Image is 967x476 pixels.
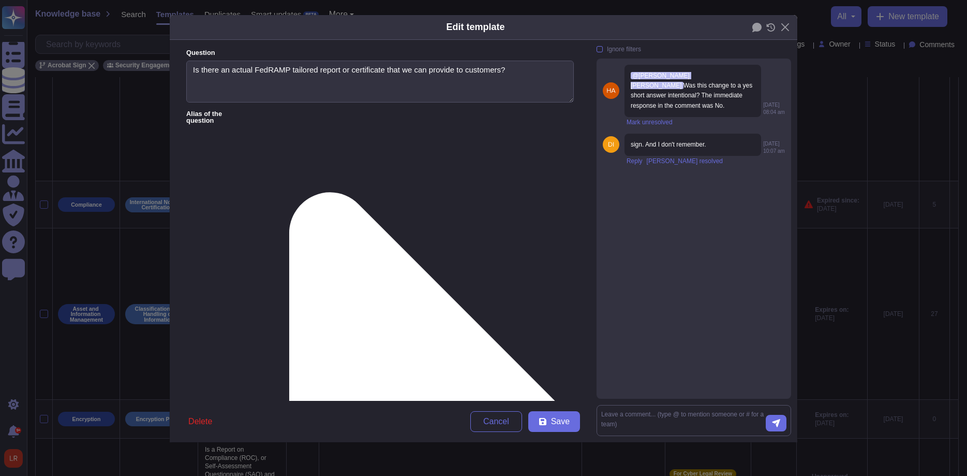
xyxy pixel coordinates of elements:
img: user [603,136,619,153]
button: Mark unresolved [627,119,673,125]
div: Ignore filters [607,46,641,52]
span: 10:07 am [763,149,785,154]
span: 08:04 am [763,110,785,115]
div: Edit template [446,20,504,34]
button: Close [777,19,793,35]
span: [DATE] [763,103,779,108]
button: Reply [627,158,643,164]
span: [DATE] [763,141,779,147]
button: [PERSON_NAME] resolved [647,158,723,164]
span: Delete [188,417,212,426]
span: Cancel [483,417,509,426]
span: Save [551,417,570,426]
button: Cancel [470,411,522,432]
span: sign. And I don't remember. [631,141,706,148]
img: user [603,82,619,99]
textarea: Is there an actual FedRAMP tailored report or certificate that we can provide to customers? [186,61,574,103]
span: @[PERSON_NAME] [PERSON_NAME] [631,72,691,89]
label: Question [186,50,574,56]
button: Save [528,411,580,432]
span: Was this change to a yes short answer intentional? The immediate response in the comment was No. [631,82,754,109]
button: Delete [180,411,220,432]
